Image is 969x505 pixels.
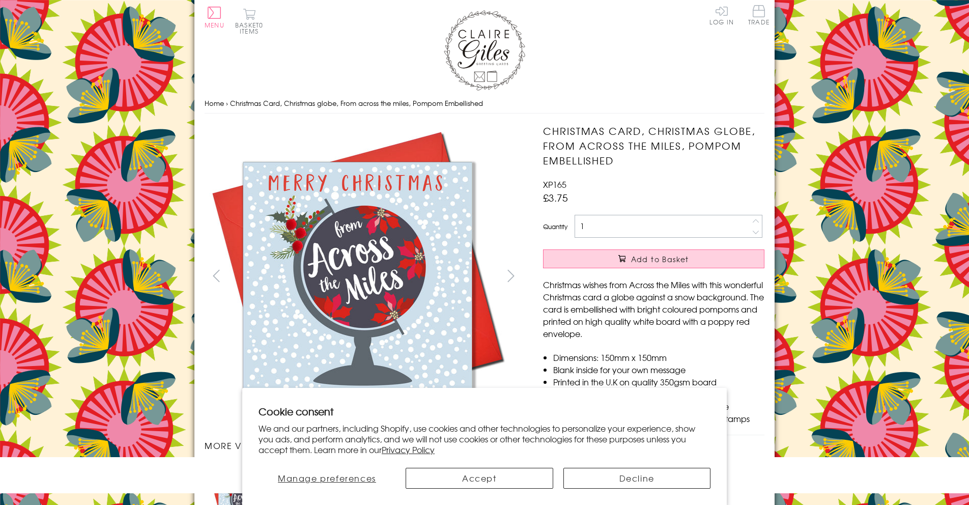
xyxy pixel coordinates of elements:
button: Manage preferences [259,468,395,489]
span: Manage preferences [278,472,376,484]
img: Christmas Card, Christmas globe, From across the miles, Pompom Embellished [205,124,510,429]
nav: breadcrumbs [205,93,764,114]
button: Decline [563,468,711,489]
p: We and our partners, including Shopify, use cookies and other technologies to personalize your ex... [259,423,710,455]
img: Christmas Card, Christmas globe, From across the miles, Pompom Embellished [523,124,828,429]
p: Christmas wishes from Across the Miles with this wonderful Christmas card a globe against a snow ... [543,278,764,340]
h1: Christmas Card, Christmas globe, From across the miles, Pompom Embellished [543,124,764,167]
button: Add to Basket [543,249,764,268]
span: £3.75 [543,190,568,205]
span: 0 items [240,20,263,36]
span: › [226,98,228,108]
label: Quantity [543,222,567,231]
span: Trade [748,5,769,25]
span: Add to Basket [631,254,689,264]
li: Printed in the U.K on quality 350gsm board [553,376,764,388]
li: Blank inside for your own message [553,363,764,376]
a: Home [205,98,224,108]
button: Accept [406,468,553,489]
span: Menu [205,20,224,30]
li: Dimensions: 150mm x 150mm [553,351,764,363]
span: Christmas Card, Christmas globe, From across the miles, Pompom Embellished [230,98,483,108]
span: XP165 [543,178,566,190]
a: Trade [748,5,769,27]
a: Log In [709,5,734,25]
h3: More views [205,439,523,452]
img: Claire Giles Greetings Cards [444,10,525,91]
button: Menu [205,7,224,28]
button: prev [205,264,227,287]
h2: Cookie consent [259,404,710,418]
button: Basket0 items [235,8,263,34]
a: Privacy Policy [382,443,435,456]
button: next [500,264,523,287]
